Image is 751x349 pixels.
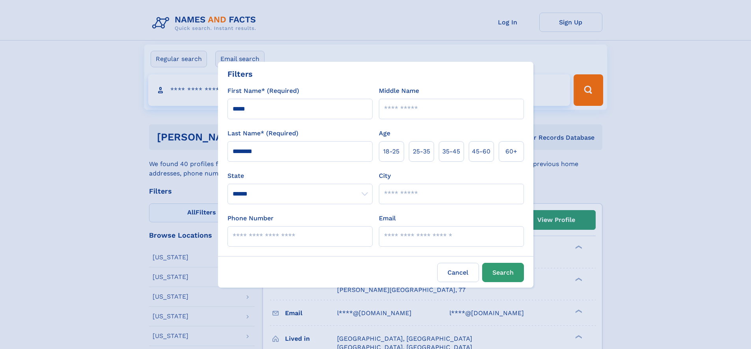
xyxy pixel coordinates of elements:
label: Middle Name [379,86,419,96]
label: Age [379,129,390,138]
label: First Name* (Required) [227,86,299,96]
label: Email [379,214,396,223]
label: State [227,171,373,181]
button: Search [482,263,524,282]
span: 35‑45 [442,147,460,156]
label: Cancel [437,263,479,282]
span: 60+ [505,147,517,156]
div: Filters [227,68,253,80]
label: City [379,171,391,181]
span: 25‑35 [413,147,430,156]
label: Phone Number [227,214,274,223]
span: 45‑60 [472,147,490,156]
label: Last Name* (Required) [227,129,298,138]
span: 18‑25 [383,147,399,156]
